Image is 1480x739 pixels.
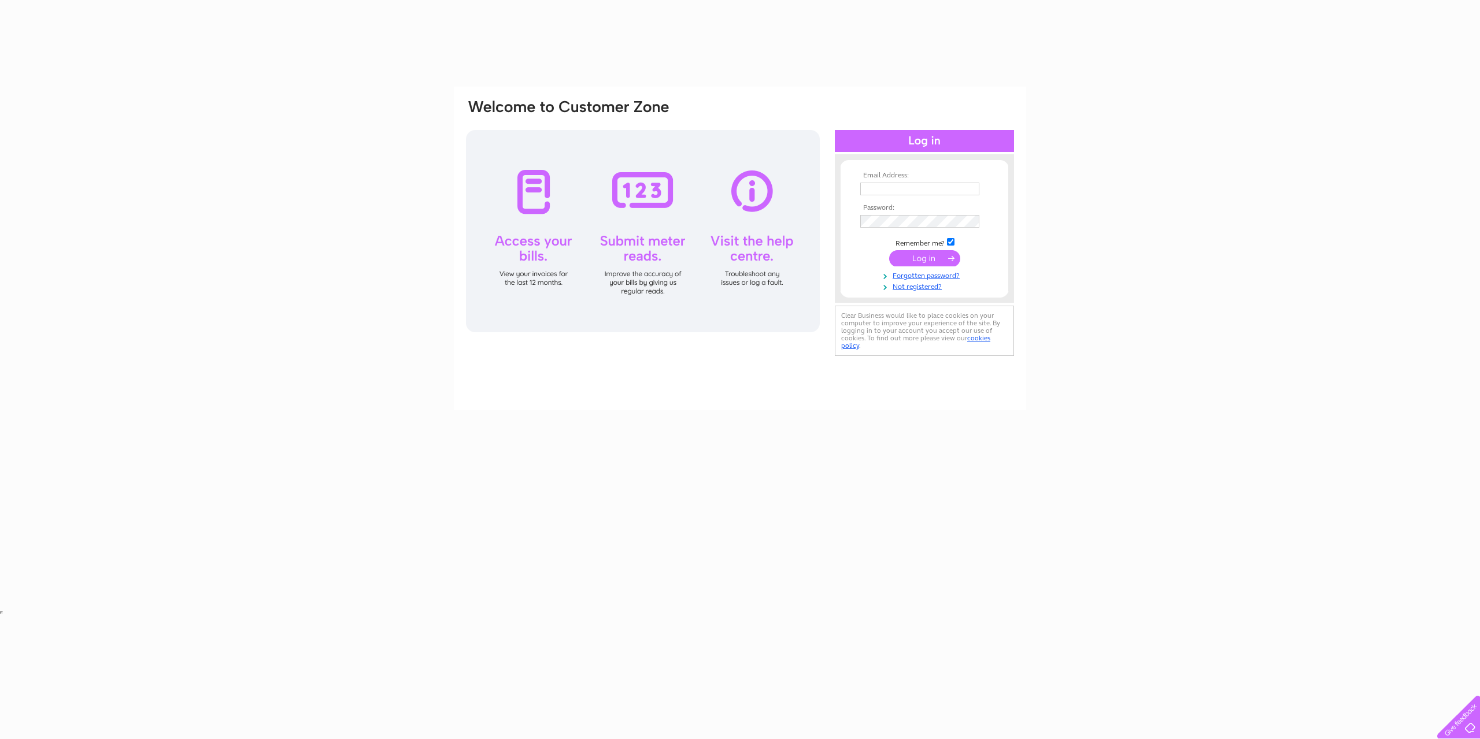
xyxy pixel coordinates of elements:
th: Password: [857,204,991,212]
input: Submit [889,250,960,266]
a: cookies policy [841,334,990,350]
a: Forgotten password? [860,269,991,280]
div: Clear Business would like to place cookies on your computer to improve your experience of the sit... [835,306,1014,356]
td: Remember me? [857,236,991,248]
a: Not registered? [860,280,991,291]
th: Email Address: [857,172,991,180]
